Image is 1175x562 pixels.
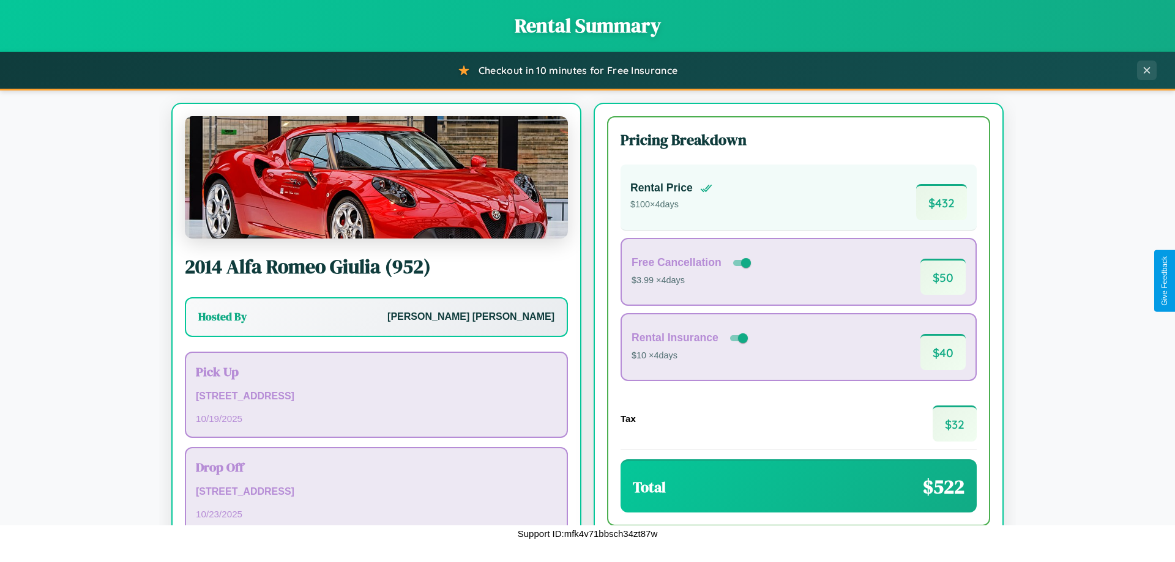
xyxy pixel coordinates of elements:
[518,525,657,542] p: Support ID: mfk4v71bbsch34zt87w
[196,506,557,522] p: 10 / 23 / 2025
[387,308,554,326] p: [PERSON_NAME] [PERSON_NAME]
[185,116,568,238] img: Alfa Romeo Giulia (952)
[196,363,557,380] h3: Pick Up
[12,12,1163,39] h1: Rental Summary
[632,256,722,269] h4: Free Cancellation
[196,483,557,501] p: [STREET_ADDRESS]
[1160,256,1169,306] div: Give Feedback
[632,331,718,344] h4: Rental Insurance
[196,410,557,427] p: 10 / 19 / 2025
[920,334,966,370] span: $ 40
[630,182,693,194] h4: Rental Price
[632,273,753,289] p: $3.99 × 4 days
[916,184,967,220] span: $ 432
[933,405,977,442] span: $ 32
[633,477,666,497] h3: Total
[920,259,966,295] span: $ 50
[198,309,247,324] h3: Hosted By
[185,253,568,280] h2: 2014 Alfa Romeo Giulia (952)
[196,458,557,476] h3: Drop Off
[479,64,677,76] span: Checkout in 10 minutes for Free Insurance
[923,473,964,500] span: $ 522
[621,413,636,424] h4: Tax
[196,388,557,405] p: [STREET_ADDRESS]
[632,348,750,364] p: $10 × 4 days
[630,197,712,213] p: $ 100 × 4 days
[621,130,977,150] h3: Pricing Breakdown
